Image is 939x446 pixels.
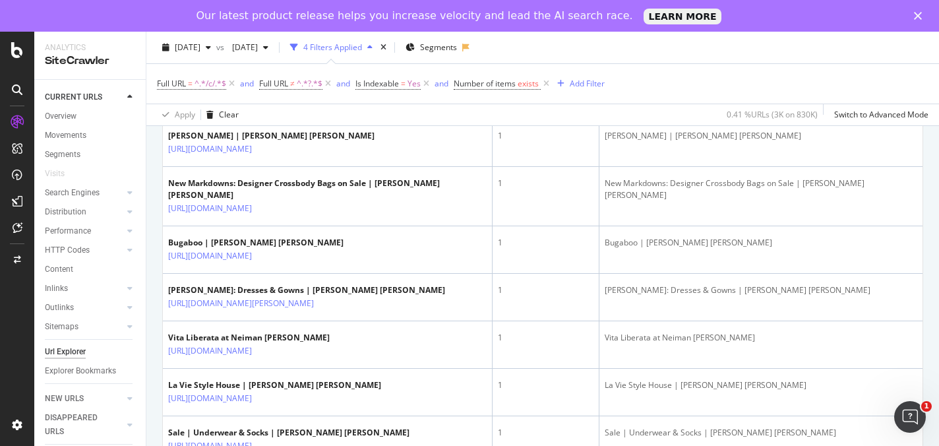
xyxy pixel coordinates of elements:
div: La Vie Style House | [PERSON_NAME] [PERSON_NAME] [168,379,381,391]
button: and [435,77,448,90]
button: [DATE] [227,37,274,58]
div: Segments [45,148,80,162]
div: Analytics [45,42,135,53]
span: 2025 Jul. 28th [227,42,258,53]
span: Yes [408,75,421,93]
button: Apply [157,104,195,125]
div: SiteCrawler [45,53,135,69]
div: HTTP Codes [45,243,90,257]
div: and [435,78,448,89]
a: Segments [45,148,136,162]
div: 1 [498,427,593,439]
a: Overview [45,110,136,123]
a: CURRENT URLS [45,90,123,104]
a: Visits [45,167,78,181]
a: [URL][DOMAIN_NAME][PERSON_NAME] [168,297,314,310]
div: Search Engines [45,186,100,200]
div: 1 [498,379,593,391]
a: Inlinks [45,282,123,296]
div: Vita Liberata at Neiman [PERSON_NAME] [605,332,923,344]
button: and [240,77,254,90]
div: Distribution [45,205,86,219]
div: Overview [45,110,76,123]
button: 4 Filters Applied [285,37,378,58]
span: vs [216,42,227,53]
a: Performance [45,224,123,238]
a: HTTP Codes [45,243,123,257]
a: DISAPPEARED URLS [45,411,123,439]
div: [PERSON_NAME] | [PERSON_NAME] [PERSON_NAME] [168,130,375,142]
div: [PERSON_NAME] | [PERSON_NAME] [PERSON_NAME] [605,130,923,142]
div: Movements [45,129,86,143]
button: Add Filter [552,76,605,92]
div: 1 [498,284,593,296]
div: Visits [45,167,65,181]
div: DISAPPEARED URLS [45,411,111,439]
button: Clear [201,104,239,125]
div: Our latest product release helps you increase velocity and lead the AI search race. [197,9,633,22]
a: Sitemaps [45,320,123,334]
a: Content [45,263,136,276]
div: 4 Filters Applied [303,42,362,53]
span: Is Indexable [355,78,399,89]
div: New Markdowns: Designer Crossbody Bags on Sale | [PERSON_NAME] [PERSON_NAME] [168,177,487,201]
a: [URL][DOMAIN_NAME] [168,143,252,156]
span: exists [518,78,539,89]
div: Inlinks [45,282,68,296]
a: [URL][DOMAIN_NAME] [168,202,252,215]
span: 2025 Aug. 11th [175,42,200,53]
button: Segments [400,37,462,58]
div: 1 [498,130,593,142]
div: Performance [45,224,91,238]
a: Url Explorer [45,345,136,359]
div: Apply [175,109,195,120]
div: and [240,78,254,89]
div: times [378,41,389,54]
div: Clear [219,109,239,120]
a: [URL][DOMAIN_NAME] [168,392,252,405]
div: Add Filter [570,78,605,89]
div: Sitemaps [45,320,78,334]
div: and [336,78,350,89]
div: CURRENT URLS [45,90,102,104]
button: Switch to Advanced Mode [829,104,928,125]
div: La Vie Style House | [PERSON_NAME] [PERSON_NAME] [605,379,923,391]
span: 1 [921,401,932,412]
a: Movements [45,129,136,143]
a: LEARN MORE [644,9,722,24]
button: and [336,77,350,90]
button: [DATE] [157,37,216,58]
div: Explorer Bookmarks [45,364,116,378]
div: Sale | Underwear & Socks | [PERSON_NAME] [PERSON_NAME] [168,427,409,439]
div: Close [914,12,927,20]
iframe: Intercom live chat [894,401,926,433]
div: Bugaboo | [PERSON_NAME] [PERSON_NAME] [168,237,344,249]
span: Number of items [454,78,516,89]
a: Distribution [45,205,123,219]
div: Bugaboo | [PERSON_NAME] [PERSON_NAME] [605,237,923,249]
div: Switch to Advanced Mode [834,109,928,120]
span: Full URL [259,78,288,89]
div: Outlinks [45,301,74,315]
a: Explorer Bookmarks [45,364,136,378]
a: [URL][DOMAIN_NAME] [168,344,252,358]
a: Search Engines [45,186,123,200]
span: = [188,78,193,89]
a: [URL][DOMAIN_NAME] [168,249,252,263]
div: [PERSON_NAME]: Dresses & Gowns | [PERSON_NAME] [PERSON_NAME] [168,284,445,296]
a: NEW URLS [45,392,123,406]
div: 1 [498,177,593,189]
span: ≠ [290,78,295,89]
div: Content [45,263,73,276]
span: Full URL [157,78,186,89]
div: 1 [498,237,593,249]
div: Vita Liberata at Neiman [PERSON_NAME] [168,332,330,344]
div: 0.41 % URLs ( 3K on 830K ) [727,109,818,120]
div: 1 [498,332,593,344]
div: New Markdowns: Designer Crossbody Bags on Sale | [PERSON_NAME] [PERSON_NAME] [605,177,923,201]
a: Outlinks [45,301,123,315]
span: Segments [420,42,457,53]
div: [PERSON_NAME]: Dresses & Gowns | [PERSON_NAME] [PERSON_NAME] [605,284,923,296]
div: Sale | Underwear & Socks | [PERSON_NAME] [PERSON_NAME] [605,427,923,439]
div: Url Explorer [45,345,86,359]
